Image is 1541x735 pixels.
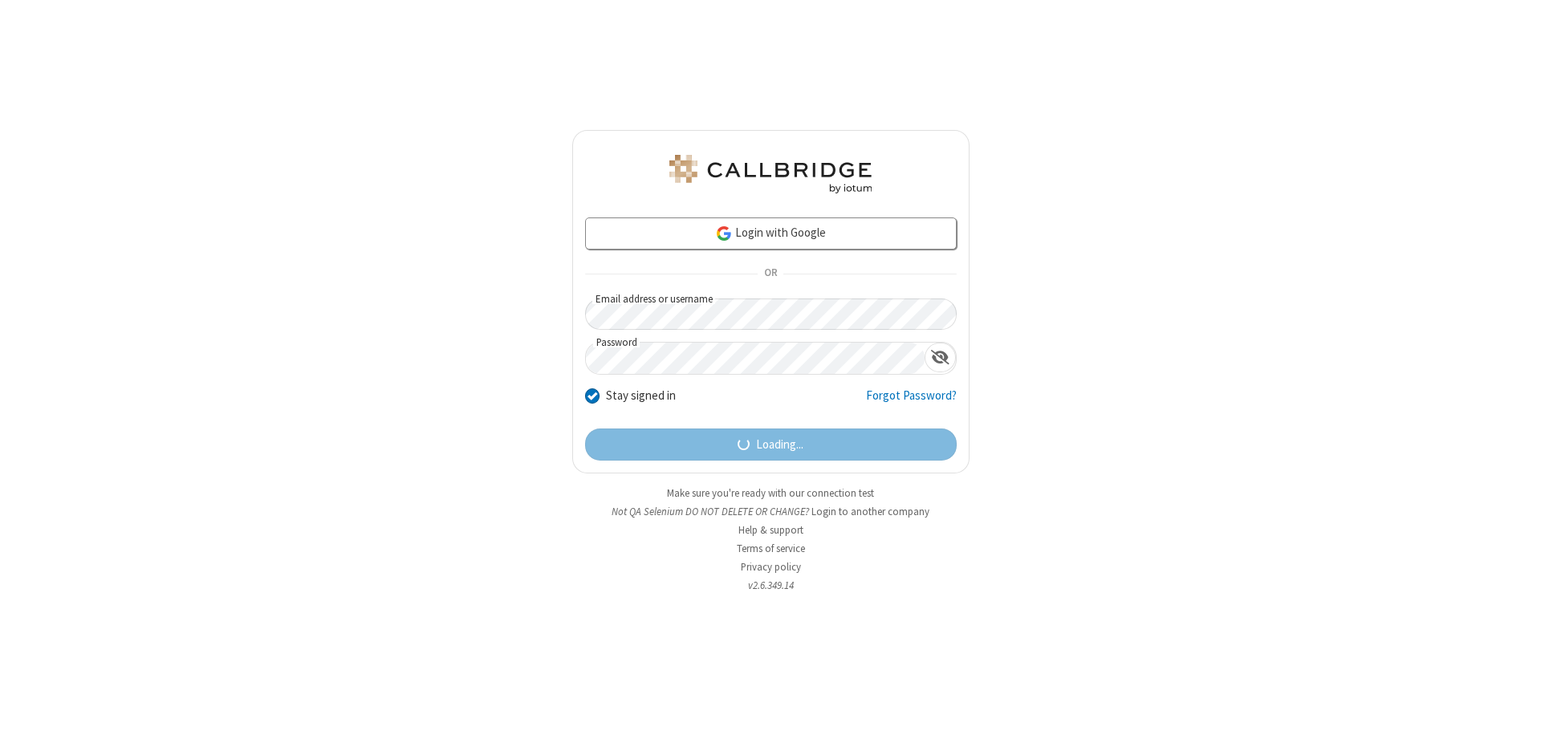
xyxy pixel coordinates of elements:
span: OR [758,263,783,286]
button: Loading... [585,428,957,461]
input: Email address or username [585,298,957,330]
a: Forgot Password? [866,387,957,417]
a: Login with Google [585,217,957,250]
a: Help & support [738,523,803,537]
a: Privacy policy [741,560,801,574]
span: Loading... [756,436,803,454]
img: QA Selenium DO NOT DELETE OR CHANGE [666,155,875,193]
button: Login to another company [811,504,929,519]
label: Stay signed in [606,387,676,405]
li: Not QA Selenium DO NOT DELETE OR CHANGE? [572,504,970,519]
a: Make sure you're ready with our connection test [667,486,874,500]
a: Terms of service [737,542,805,555]
li: v2.6.349.14 [572,578,970,593]
input: Password [586,343,925,374]
img: google-icon.png [715,225,733,242]
div: Show password [925,343,956,372]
